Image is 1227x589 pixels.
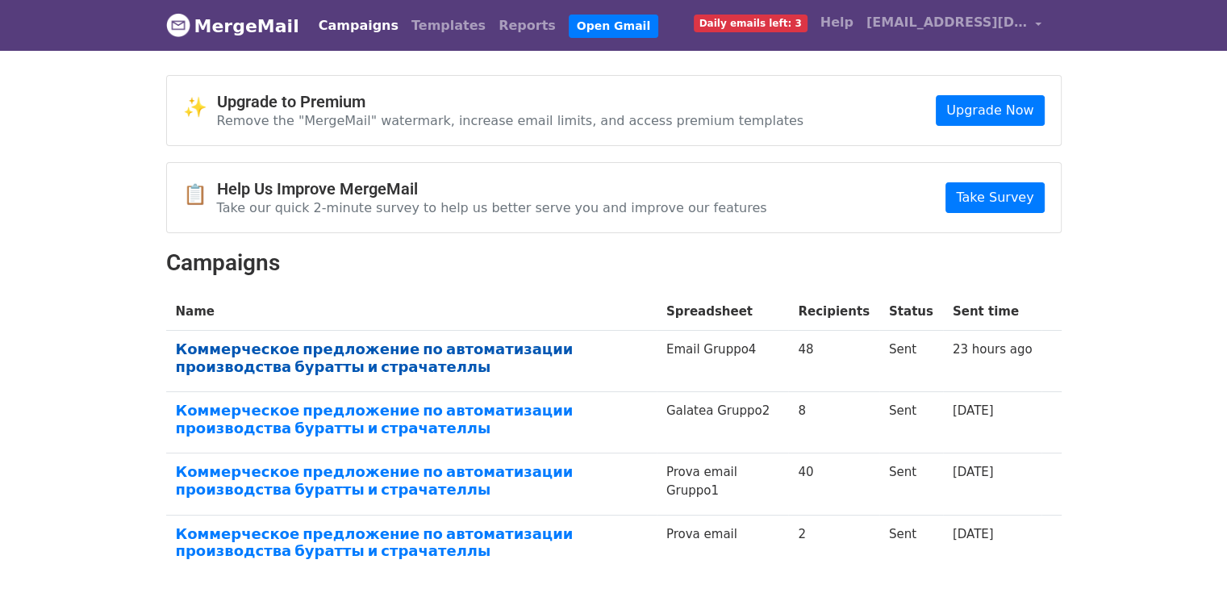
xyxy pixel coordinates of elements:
[788,453,879,515] td: 40
[166,293,657,331] th: Name
[176,463,647,498] a: Коммерческое предложение по автоматизации производства буратты и страчателлы
[687,6,814,39] a: Daily emails left: 3
[866,13,1028,32] span: [EMAIL_ADDRESS][DOMAIN_NAME]
[814,6,860,39] a: Help
[657,515,789,576] td: Prova email
[879,293,943,331] th: Status
[176,340,647,375] a: Коммерческое предложение по автоматизации производства буратты и страчателлы
[1146,512,1227,589] iframe: Chat Widget
[492,10,562,42] a: Reports
[183,96,217,119] span: ✨
[312,10,405,42] a: Campaigns
[217,112,804,129] p: Remove the "MergeMail" watermark, increase email limits, and access premium templates
[657,331,789,392] td: Email Gruppo4
[953,403,994,418] a: [DATE]
[217,92,804,111] h4: Upgrade to Premium
[176,525,647,560] a: Коммерческое предложение по автоматизации производства буратты и страчателлы
[953,465,994,479] a: [DATE]
[936,95,1044,126] a: Upgrade Now
[166,249,1062,277] h2: Campaigns
[879,392,943,453] td: Sent
[657,293,789,331] th: Spreadsheet
[166,13,190,37] img: MergeMail logo
[694,15,808,32] span: Daily emails left: 3
[879,453,943,515] td: Sent
[788,331,879,392] td: 48
[788,515,879,576] td: 2
[183,183,217,207] span: 📋
[953,342,1033,357] a: 23 hours ago
[953,527,994,541] a: [DATE]
[569,15,658,38] a: Open Gmail
[788,392,879,453] td: 8
[860,6,1049,44] a: [EMAIL_ADDRESS][DOMAIN_NAME]
[788,293,879,331] th: Recipients
[945,182,1044,213] a: Take Survey
[405,10,492,42] a: Templates
[217,199,767,216] p: Take our quick 2-minute survey to help us better serve you and improve our features
[879,331,943,392] td: Sent
[879,515,943,576] td: Sent
[943,293,1042,331] th: Sent time
[166,9,299,43] a: MergeMail
[217,179,767,198] h4: Help Us Improve MergeMail
[657,453,789,515] td: Prova email Gruppo1
[657,392,789,453] td: Galatea Gruppo2
[176,402,647,437] a: Коммерческое предложение по автоматизации производства буратты и страчателлы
